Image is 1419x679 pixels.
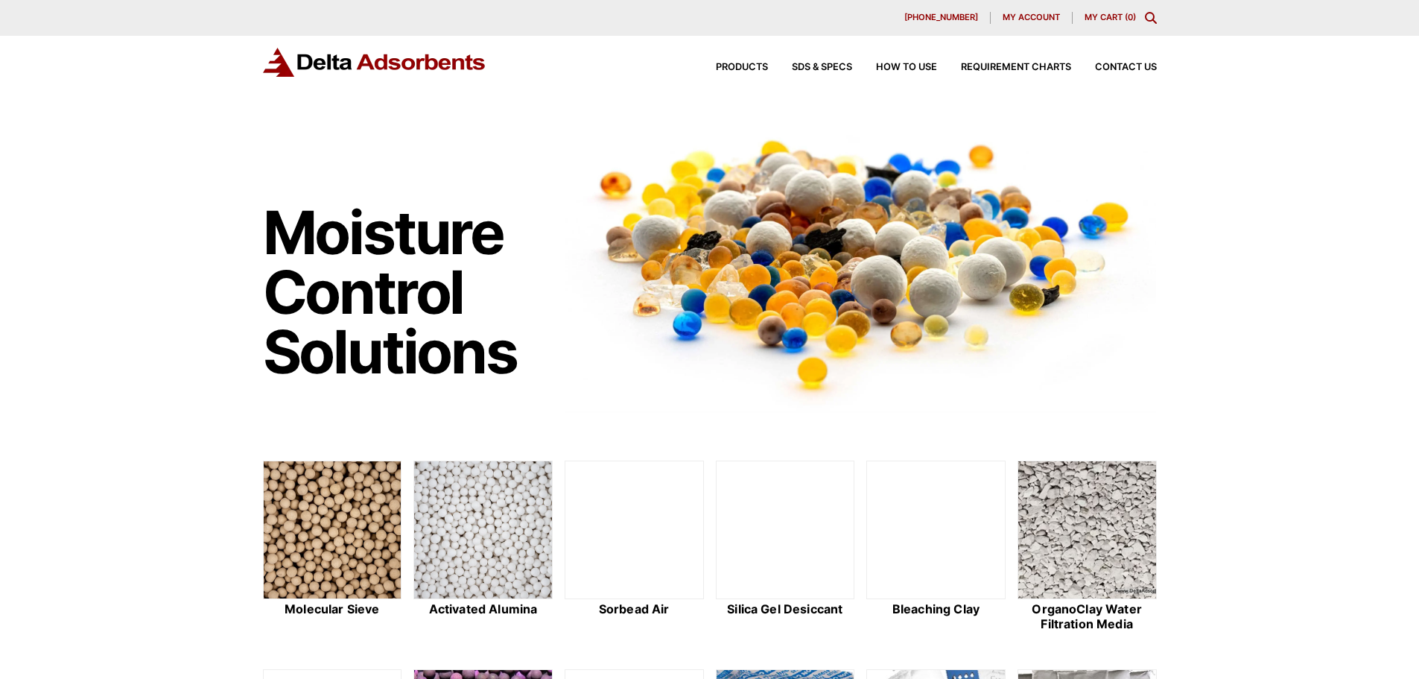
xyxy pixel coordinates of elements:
[716,461,855,634] a: Silica Gel Desiccant
[866,602,1006,616] h2: Bleaching Clay
[565,461,704,634] a: Sorbead Air
[263,48,486,77] img: Delta Adsorbents
[263,461,402,634] a: Molecular Sieve
[1003,13,1060,22] span: My account
[961,63,1071,72] span: Requirement Charts
[565,113,1157,413] img: Image
[565,602,704,616] h2: Sorbead Air
[1128,12,1133,22] span: 0
[716,63,768,72] span: Products
[1018,602,1157,631] h2: OrganoClay Water Filtration Media
[852,63,937,72] a: How to Use
[904,13,978,22] span: [PHONE_NUMBER]
[1095,63,1157,72] span: Contact Us
[1145,12,1157,24] div: Toggle Modal Content
[263,602,402,616] h2: Molecular Sieve
[413,461,553,634] a: Activated Alumina
[263,203,550,382] h1: Moisture Control Solutions
[991,12,1073,24] a: My account
[892,12,991,24] a: [PHONE_NUMBER]
[1018,461,1157,634] a: OrganoClay Water Filtration Media
[876,63,937,72] span: How to Use
[792,63,852,72] span: SDS & SPECS
[937,63,1071,72] a: Requirement Charts
[413,602,553,616] h2: Activated Alumina
[692,63,768,72] a: Products
[1071,63,1157,72] a: Contact Us
[866,461,1006,634] a: Bleaching Clay
[768,63,852,72] a: SDS & SPECS
[1085,12,1136,22] a: My Cart (0)
[716,602,855,616] h2: Silica Gel Desiccant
